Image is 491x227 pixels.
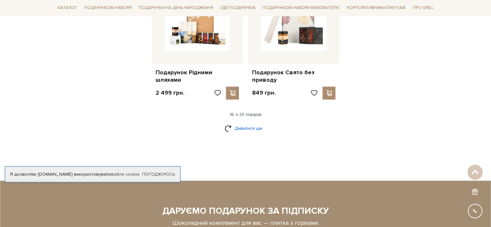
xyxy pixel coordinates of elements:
[136,3,216,13] a: Подарунки на День народження
[252,89,275,97] p: 849 грн.
[82,3,134,13] a: Подарункові набори
[110,171,140,177] a: файли cookie
[218,3,258,13] a: Ідеї подарунків
[260,3,343,14] a: Подарункові набори вихователю
[142,171,175,177] a: Погоджуюсь
[344,3,408,14] a: Корпоративним клієнтам
[410,3,436,13] a: Про Spell
[225,123,267,134] a: Дивитися ще
[156,89,184,97] p: 2 499 грн.
[55,3,80,13] a: Каталог
[53,112,439,118] div: 16 з 25 товарів
[156,69,239,84] a: Подарунок Рідними шляхами
[5,171,180,177] div: Я дозволяю [DOMAIN_NAME] використовувати
[252,69,335,84] a: Подарунок Свято без приводу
